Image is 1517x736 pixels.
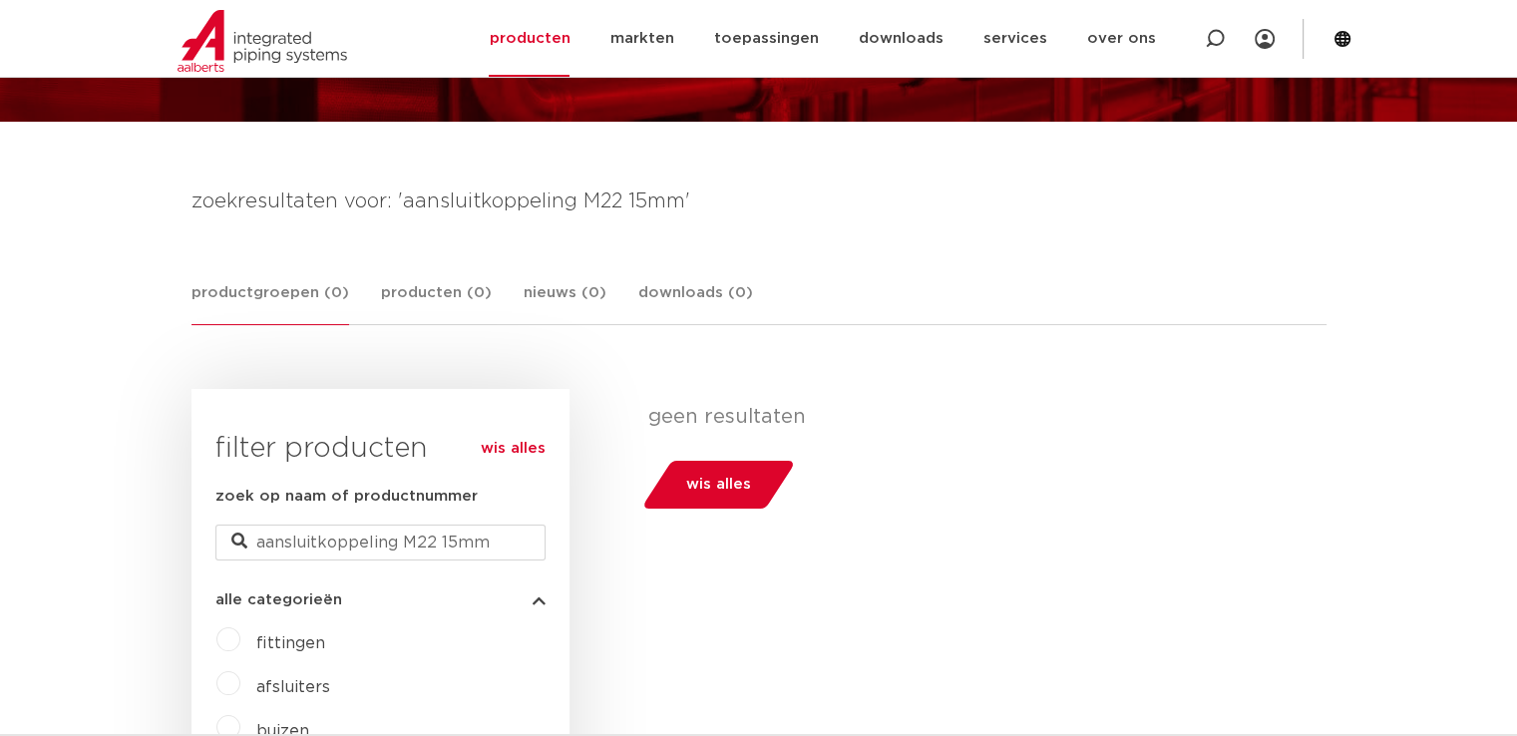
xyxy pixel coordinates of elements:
a: nieuws (0) [524,281,606,324]
input: zoeken [215,525,546,560]
a: wis alles [481,437,546,461]
a: downloads (0) [638,281,753,324]
a: fittingen [256,635,325,651]
a: producten (0) [381,281,492,324]
span: wis alles [686,469,751,501]
span: alle categorieën [215,592,342,607]
h4: zoekresultaten voor: 'aansluitkoppeling M22 15mm' [191,185,1327,217]
h3: filter producten [215,429,546,469]
label: zoek op naam of productnummer [215,485,478,509]
p: geen resultaten [648,405,1312,429]
a: productgroepen (0) [191,281,349,325]
button: alle categorieën [215,592,546,607]
a: afsluiters [256,679,330,695]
